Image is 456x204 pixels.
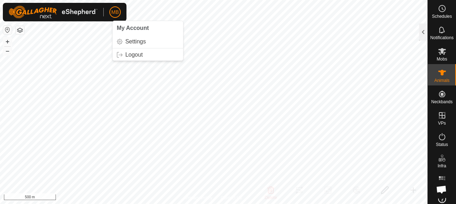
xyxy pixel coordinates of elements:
span: MB [112,9,119,16]
span: Schedules [432,14,452,19]
a: Contact Us [221,195,242,201]
span: My Account [117,25,149,31]
span: Animals [434,78,450,83]
span: Mobs [437,57,447,61]
div: Open chat [432,180,451,199]
span: Infra [437,164,446,168]
span: Notifications [430,36,454,40]
span: Logout [125,52,143,58]
img: Gallagher Logo [9,6,98,19]
a: Privacy Policy [186,195,212,201]
span: Status [436,142,448,147]
a: Settings [113,36,183,47]
button: – [3,47,12,55]
button: Reset Map [3,26,12,34]
span: VPs [438,121,446,125]
span: Heatmap [433,185,451,189]
span: Settings [125,39,146,45]
button: Map Layers [16,26,24,35]
button: + [3,37,12,46]
a: Logout [113,49,183,61]
span: Neckbands [431,100,452,104]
